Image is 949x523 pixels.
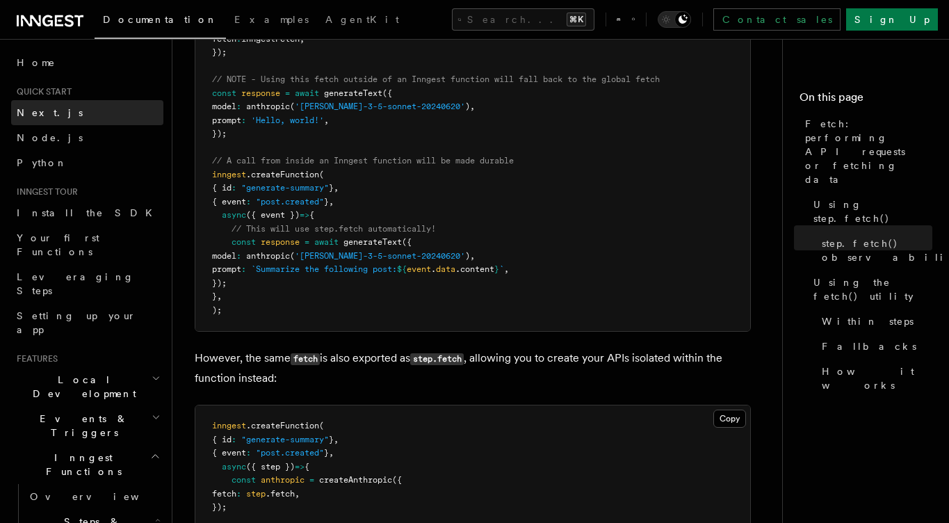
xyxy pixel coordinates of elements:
span: ( [319,421,324,431]
span: model [212,102,236,111]
span: = [285,88,290,98]
button: Toggle dark mode [658,11,691,28]
span: } [212,291,217,301]
a: How it works [816,359,932,398]
span: const [232,237,256,247]
span: `Summarize the following post: [251,264,397,274]
span: anthropic [246,102,290,111]
span: '[PERSON_NAME]-3-5-sonnet-20240620' [295,102,465,111]
span: prompt [212,264,241,274]
span: Features [11,353,58,364]
span: ` [499,264,504,274]
span: await [295,88,319,98]
span: Inngest Functions [11,451,150,478]
span: fetch [212,34,236,44]
span: => [300,210,309,220]
a: Python [11,150,163,175]
span: 'Hello, world!' [251,115,324,125]
span: "generate-summary" [241,183,329,193]
button: Copy [713,410,746,428]
span: Leveraging Steps [17,271,134,296]
a: Using step.fetch() [808,192,932,231]
span: ( [290,102,295,111]
a: Home [11,50,163,75]
a: step.fetch() observability [816,231,932,270]
span: ({ event }) [246,210,300,220]
span: Node.js [17,132,83,143]
span: .fetch [266,489,295,499]
span: How it works [822,364,932,392]
span: async [222,462,246,472]
a: Node.js [11,125,163,150]
span: Your first Functions [17,232,99,257]
span: generateText [343,237,402,247]
span: { id [212,183,232,193]
span: inngest [212,421,246,431]
span: { [309,210,314,220]
span: } [329,435,334,444]
span: step [246,489,266,499]
kbd: ⌘K [567,13,586,26]
span: Overview [30,491,173,502]
span: Home [17,56,56,70]
span: Documentation [103,14,218,25]
a: Setting up your app [11,303,163,342]
span: , [217,291,222,301]
span: event [407,264,431,274]
a: Using the fetch() utility [808,270,932,309]
a: Next.js [11,100,163,125]
span: : [246,197,251,207]
span: = [305,237,309,247]
a: Leveraging Steps [11,264,163,303]
span: data [436,264,455,274]
span: , [295,489,300,499]
span: prompt [212,115,241,125]
button: Search...⌘K [452,8,594,31]
span: const [212,88,236,98]
span: await [314,237,339,247]
a: Install the SDK [11,200,163,225]
span: ({ [392,475,402,485]
span: { [305,462,309,472]
p: However, the same is also exported as , allowing you to create your APIs isolated within the func... [195,348,751,388]
span: // This will use step.fetch automatically! [232,224,436,234]
span: response [241,88,280,98]
a: Documentation [95,4,226,39]
span: Install the SDK [17,207,161,218]
span: : [232,183,236,193]
span: Fallbacks [822,339,916,353]
span: ({ [382,88,392,98]
span: { id [212,435,232,444]
span: { event [212,197,246,207]
span: fetch [212,489,236,499]
span: ${ [397,264,407,274]
span: } [329,183,334,193]
span: , [470,102,475,111]
span: : [241,264,246,274]
span: ( [319,170,324,179]
span: const [232,475,256,485]
span: : [236,489,241,499]
span: createAnthropic [319,475,392,485]
span: : [236,251,241,261]
span: // A call from inside an Inngest function will be made durable [212,156,514,166]
span: , [504,264,509,274]
span: ) [465,102,470,111]
a: Contact sales [713,8,841,31]
button: Inngest Functions [11,445,163,484]
span: , [334,183,339,193]
span: "generate-summary" [241,435,329,444]
span: => [295,462,305,472]
a: AgentKit [317,4,407,38]
span: ) [465,251,470,261]
a: Within steps [816,309,932,334]
span: : [246,448,251,458]
span: Local Development [11,373,152,401]
h4: On this page [800,89,932,111]
span: , [470,251,475,261]
span: , [300,34,305,44]
span: // NOTE - Using this fetch outside of an Inngest function will fall back to the global fetch [212,74,660,84]
a: Your first Functions [11,225,163,264]
a: Fetch: performing API requests or fetching data [800,111,932,192]
span: : [232,435,236,444]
